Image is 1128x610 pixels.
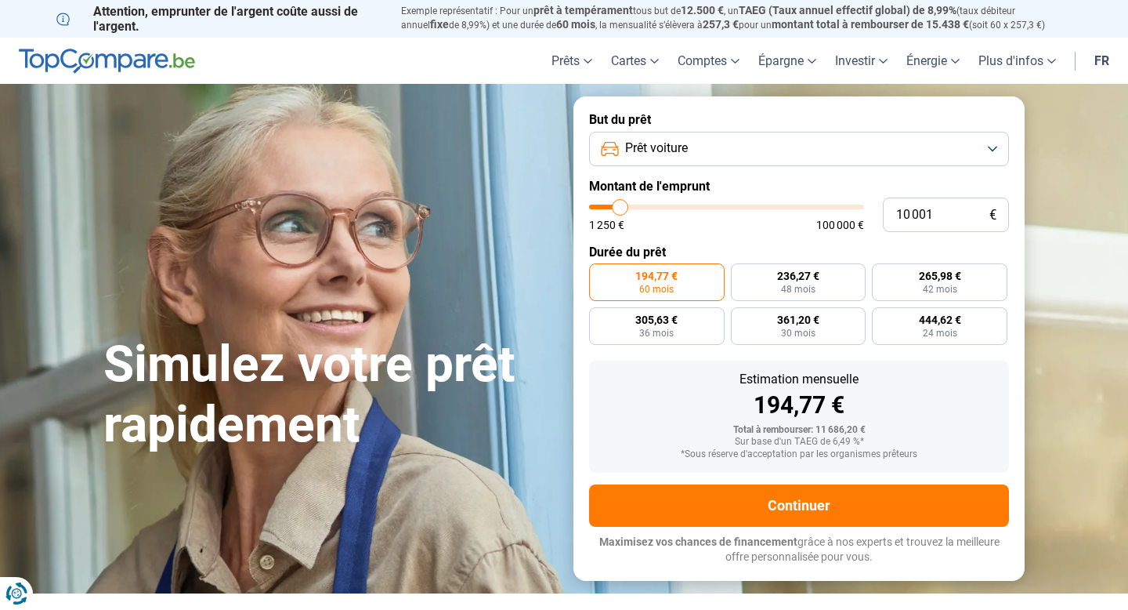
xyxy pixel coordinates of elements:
div: 194,77 € [602,394,996,417]
span: 30 mois [781,329,815,338]
span: 444,62 € [919,314,961,325]
a: Cartes [602,38,668,84]
span: Maximisez vos chances de financement [599,536,797,548]
span: 42 mois [923,285,957,294]
span: fixe [430,18,449,31]
p: grâce à nos experts et trouvez la meilleure offre personnalisée pour vous. [589,535,1009,565]
div: Sur base d'un TAEG de 6,49 %* [602,437,996,448]
span: 48 mois [781,285,815,294]
a: Plus d'infos [969,38,1065,84]
span: € [989,209,996,222]
a: Investir [826,38,897,84]
span: 236,27 € [777,271,819,281]
span: 1 250 € [589,220,624,231]
a: Énergie [897,38,969,84]
div: Total à rembourser: 11 686,20 € [602,425,996,436]
h1: Simulez votre prêt rapidement [103,335,555,456]
span: TAEG (Taux annuel effectif global) de 8,99% [739,4,956,16]
a: fr [1085,38,1119,84]
a: Prêts [542,38,602,84]
span: montant total à rembourser de 15.438 € [772,18,969,31]
span: 305,63 € [635,314,678,325]
span: 257,3 € [703,18,739,31]
span: 100 000 € [816,220,864,231]
span: 36 mois [639,329,674,338]
label: Durée du prêt [589,245,1009,260]
span: 24 mois [923,329,957,338]
div: *Sous réserve d'acceptation par les organismes prêteurs [602,449,996,460]
p: Attention, emprunter de l'argent coûte aussi de l'argent. [56,4,382,34]
img: TopCompare [19,49,195,74]
button: Prêt voiture [589,132,1009,166]
label: Montant de l'emprunt [589,179,1009,194]
span: 265,98 € [919,271,961,281]
a: Comptes [668,38,749,84]
a: Épargne [749,38,826,84]
button: Continuer [589,485,1009,527]
span: Prêt voiture [625,140,688,157]
span: 60 mois [556,18,595,31]
span: 194,77 € [635,271,678,281]
div: Estimation mensuelle [602,373,996,386]
label: But du prêt [589,112,1009,127]
span: 60 mois [639,285,674,294]
span: 12.500 € [681,4,724,16]
span: prêt à tempérament [533,4,633,16]
span: 361,20 € [777,314,819,325]
p: Exemple représentatif : Pour un tous but de , un (taux débiteur annuel de 8,99%) et une durée de ... [401,4,1072,32]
